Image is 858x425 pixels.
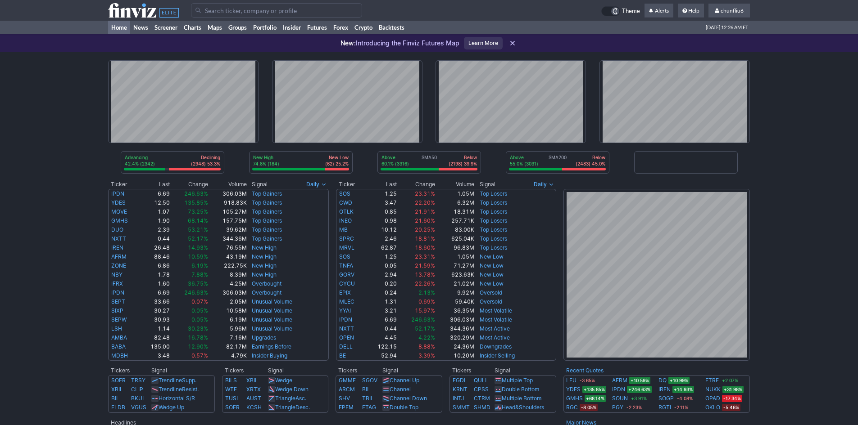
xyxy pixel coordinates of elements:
th: Change [170,180,209,189]
a: Upgrades [252,334,276,341]
a: SHMD [474,404,490,411]
a: Help [678,4,704,18]
a: Backtests [376,21,408,34]
a: YDES [111,199,126,206]
span: -23.31% [412,253,435,260]
a: CWD [339,199,352,206]
td: 0.85 [366,207,397,216]
a: IPDN [339,316,352,323]
a: EPEM [339,404,354,411]
a: XBIL [246,377,258,384]
td: 344.36M [209,234,247,243]
td: 1.90 [139,216,170,225]
a: GMMF [339,377,356,384]
span: -21.91% [412,208,435,215]
a: Top Gainers [252,235,282,242]
span: 246.63% [184,289,208,296]
td: 82.48 [139,333,170,342]
a: SOS [339,253,350,260]
span: 2.13% [418,289,435,296]
p: New Low [325,154,349,161]
p: (2483) 45.0% [576,161,605,167]
td: 918.83K [209,198,247,207]
a: Wedge [275,377,292,384]
a: BABA [111,343,126,350]
td: 1.60 [139,279,170,288]
a: Charts [181,21,204,34]
span: Signal [252,181,268,188]
a: Home [108,21,130,34]
td: 625.04K [436,234,475,243]
td: 33.66 [139,297,170,306]
a: Horizontal S/R [159,395,195,402]
a: Multiple Bottom [502,395,541,402]
a: Oversold [480,289,502,296]
td: 59.40K [436,297,475,306]
td: 18.31M [436,207,475,216]
td: 6.69 [139,288,170,297]
td: 2.46 [366,234,397,243]
a: DUO [111,226,123,233]
span: chunfliu6 [721,7,744,14]
span: 53.21% [188,226,208,233]
a: Channel Up [390,377,419,384]
p: 55.0% (3031) [510,161,538,167]
p: New High [253,154,279,161]
span: 73.25% [188,208,208,215]
span: Trendline [159,386,182,393]
input: Search [191,3,362,18]
a: Unusual Volume [252,307,292,314]
a: Forex [330,21,351,34]
td: 12.50 [139,198,170,207]
td: 6.69 [366,315,397,324]
span: -0.07% [189,298,208,305]
td: 0.20 [366,279,397,288]
a: Top Losers [480,235,507,242]
a: IPDN [612,385,625,394]
a: OTLK [339,208,354,215]
a: Recent Quotes [566,367,604,374]
a: QULL [474,377,488,384]
a: SOGP [658,394,674,403]
a: IREN [658,385,671,394]
a: MB [339,226,348,233]
a: FTAG [362,404,376,411]
a: IREN [111,244,123,251]
a: GORV [339,271,354,278]
td: 1.25 [366,252,397,261]
a: EPIX [339,289,351,296]
a: TrendlineSupp. [159,377,196,384]
a: NXTT [339,325,354,332]
td: 76.55M [209,243,247,252]
span: Trendline [159,377,182,384]
td: 0.98 [366,216,397,225]
span: 246.63% [184,190,208,197]
a: OKLO [705,403,720,412]
a: Overbought [252,280,281,287]
a: Screener [151,21,181,34]
a: Wedge Up [159,404,184,411]
td: 6.32M [436,198,475,207]
td: 9.92M [436,288,475,297]
a: TBIL [362,395,374,402]
a: Top Losers [480,244,507,251]
a: New Low [480,271,504,278]
a: Most Active [480,334,510,341]
a: Most Volatile [480,307,512,314]
a: AUST [246,395,261,402]
a: FTRE [705,376,719,385]
a: SHV [339,395,350,402]
a: Oversold [480,298,502,305]
a: AFRM [612,376,627,385]
a: TRSY [131,377,145,384]
a: Head&Shoulders [502,404,544,411]
span: 52.17% [415,325,435,332]
a: Top Losers [480,208,507,215]
p: 42.4% (2342) [125,161,155,167]
a: LEU [566,376,577,385]
a: RGTI [658,403,671,412]
td: 157.75M [209,216,247,225]
a: Top Gainers [252,199,282,206]
span: Daily [534,180,547,189]
a: Alerts [645,4,673,18]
